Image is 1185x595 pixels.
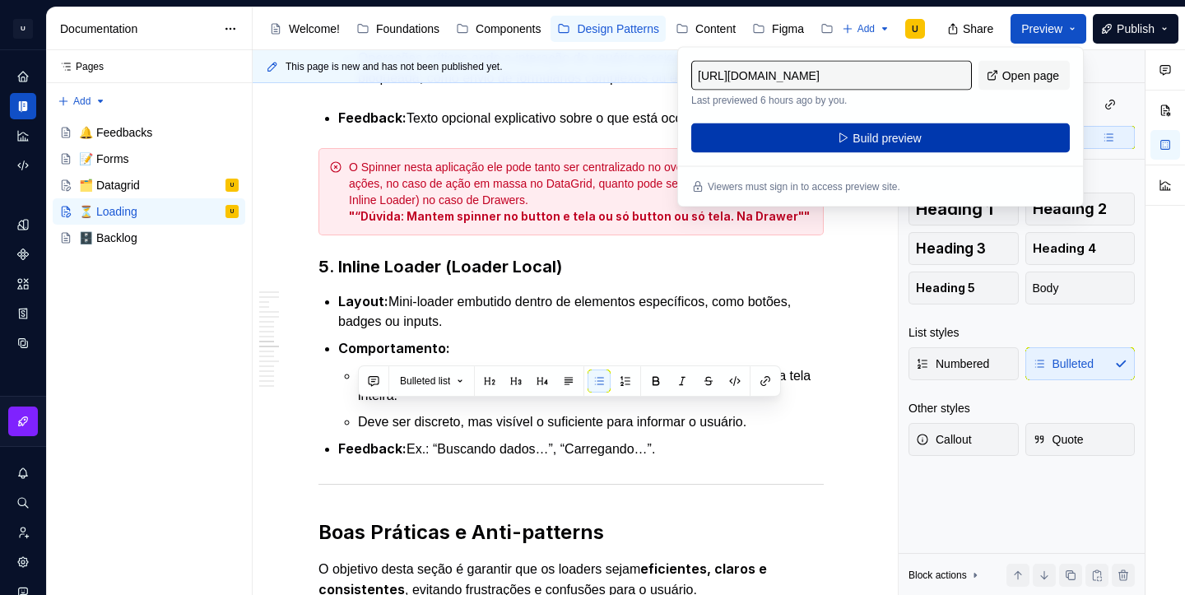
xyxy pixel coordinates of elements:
[263,16,346,42] a: Welcome!
[963,21,993,37] span: Share
[908,564,982,587] div: Block actions
[318,257,562,277] strong: 5. Inline Loader (Loader Local)
[691,94,972,107] p: Last previewed 6 hours ago by you.
[60,21,216,37] div: Documentation
[376,21,439,37] div: Foundations
[10,330,36,356] a: Data sources
[338,340,450,356] strong: Comportamento:
[916,280,975,296] span: Heading 5
[908,400,970,416] div: Other styles
[551,16,666,42] a: Design Patterns
[338,109,407,126] strong: Feedback:
[400,374,450,388] span: Bulleted list
[230,203,234,220] div: U
[318,520,604,544] strong: Boas Práticas e Anti-patterns
[338,439,824,459] p: Ex.: “Buscando dados…”, “Carregando…”.
[814,16,903,42] a: Changelog
[358,412,824,432] p: Deve ser discreto, mas visível o suficiente para informar o usuário.
[393,370,471,393] button: Bulleted list
[79,230,137,246] div: 🗄️ Backlog
[691,123,1070,153] button: Build preview
[1025,232,1136,265] button: Heading 4
[79,177,140,193] div: 🗂️ Datagrid
[916,201,993,217] span: Heading 1
[908,423,1019,456] button: Callout
[338,291,824,332] p: Mini-loader embutido dentro de elementos específicos, como botões, badges ou inputs.
[837,17,895,40] button: Add
[13,19,33,39] div: U
[10,519,36,546] a: Invite team
[10,549,36,575] a: Settings
[577,21,659,37] div: Design Patterns
[908,347,1019,380] button: Numbered
[53,146,245,172] a: 📝 Forms
[338,108,824,128] p: Texto opcional explicativo sobre o que está ocorrendo.
[79,203,137,220] div: ⏳ Loading
[857,22,875,35] span: Add
[10,152,36,179] a: Code automation
[853,130,921,146] span: Build preview
[10,241,36,267] a: Components
[286,60,503,73] span: This page is new and has not been published yet.
[53,172,245,198] a: 🗂️ DatagridU
[908,272,1019,304] button: Heading 5
[10,93,36,119] div: Documentation
[908,232,1019,265] button: Heading 3
[10,63,36,90] a: Home
[916,431,972,448] span: Callout
[338,440,407,457] strong: Feedback:
[1033,431,1084,448] span: Quote
[1021,21,1062,37] span: Preview
[476,21,541,37] div: Components
[908,569,967,582] div: Block actions
[10,300,36,327] a: Storybook stories
[53,90,111,113] button: Add
[912,22,918,35] div: U
[1033,201,1107,217] span: Heading 2
[10,490,36,516] div: Search ⌘K
[289,21,340,37] div: Welcome!
[1033,280,1059,296] span: Body
[1011,14,1086,44] button: Preview
[695,21,736,37] div: Content
[449,16,547,42] a: Components
[10,123,36,149] a: Analytics
[338,293,388,309] strong: Layout:
[1033,240,1096,257] span: Heading 4
[263,12,834,45] div: Page tree
[1093,14,1178,44] button: Publish
[53,60,104,73] div: Pages
[350,16,446,42] a: Foundations
[3,11,43,46] button: U
[10,460,36,486] button: Notifications
[79,151,129,167] div: 📝 Forms
[908,324,959,341] div: List styles
[916,240,986,257] span: Heading 3
[79,124,152,141] div: 🔔 Feedbacks
[708,180,900,193] p: Viewers must sign in to access preview site.
[10,212,36,238] a: Design tokens
[1117,21,1155,37] span: Publish
[772,21,804,37] div: Figma
[53,198,245,225] a: ⏳ LoadingU
[230,177,234,193] div: U
[1025,423,1136,456] button: Quote
[53,119,245,146] a: 🔔 Feedbacks
[978,61,1070,91] a: Open page
[908,193,1019,225] button: Heading 1
[1025,193,1136,225] button: Heading 2
[349,159,813,225] div: O Spinner nesta aplicação ele pode tanto ser centralizado no overlay bloqueando as ações, no caso...
[53,119,245,251] div: Page tree
[10,271,36,297] a: Assets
